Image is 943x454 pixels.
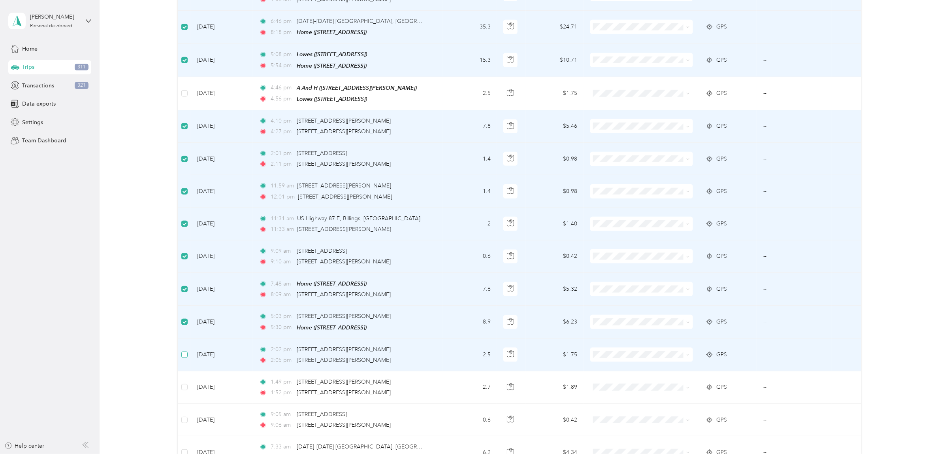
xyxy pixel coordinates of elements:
[271,443,293,451] span: 7:33 am
[297,280,367,287] span: Home ([STREET_ADDRESS])
[297,378,391,385] span: [STREET_ADDRESS][PERSON_NAME]
[716,155,727,163] span: GPS
[716,350,727,359] span: GPS
[526,240,583,273] td: $0.42
[271,214,294,223] span: 11:31 am
[30,24,72,28] div: Personal dashboard
[297,291,391,298] span: [STREET_ADDRESS][PERSON_NAME]
[297,389,391,396] span: [STREET_ADDRESS][PERSON_NAME]
[271,257,293,266] span: 9:10 am
[75,64,88,71] span: 311
[271,421,293,429] span: 9:06 am
[297,313,391,320] span: [STREET_ADDRESS][PERSON_NAME]
[191,143,253,175] td: [DATE]
[757,143,832,175] td: --
[757,175,832,208] td: --
[22,100,56,108] span: Data exports
[271,182,294,190] span: 11:59 am
[297,443,572,450] span: [DATE]–[DATE] [GEOGRAPHIC_DATA], [GEOGRAPHIC_DATA], [GEOGRAPHIC_DATA], [GEOGRAPHIC_DATA]
[442,11,497,44] td: 35.3
[757,404,832,436] td: --
[297,324,367,331] span: Home ([STREET_ADDRESS])
[442,208,497,240] td: 2
[526,143,583,175] td: $0.98
[191,306,253,339] td: [DATE]
[298,193,392,200] span: [STREET_ADDRESS][PERSON_NAME]
[297,182,392,189] span: [STREET_ADDRESS][PERSON_NAME]
[526,339,583,371] td: $1.75
[442,175,497,208] td: 1.4
[526,44,583,77] td: $10.71
[297,422,391,428] span: [STREET_ADDRESS][PERSON_NAME]
[191,77,253,110] td: [DATE]
[191,339,253,371] td: [DATE]
[297,128,391,135] span: [STREET_ADDRESS][PERSON_NAME]
[442,77,497,110] td: 2.5
[716,252,727,261] span: GPS
[22,63,34,71] span: Trips
[191,110,253,143] td: [DATE]
[271,117,293,125] span: 4:10 pm
[716,23,727,31] span: GPS
[271,247,293,255] span: 9:09 am
[757,208,832,240] td: --
[30,13,79,21] div: [PERSON_NAME]
[271,410,293,419] span: 9:05 am
[271,312,293,321] span: 5:03 pm
[526,208,583,240] td: $1.40
[526,306,583,339] td: $6.23
[271,323,293,332] span: 5:30 pm
[271,193,295,201] span: 12:01 pm
[716,383,727,392] span: GPS
[271,280,293,288] span: 7:48 am
[191,240,253,273] td: [DATE]
[526,404,583,436] td: $0.42
[271,345,293,354] span: 2:02 pm
[297,215,421,222] span: US Highway 87 E, Billings, [GEOGRAPHIC_DATA]
[271,17,293,26] span: 6:46 pm
[526,11,583,44] td: $24.71
[757,371,832,404] td: --
[271,378,293,386] span: 1:49 pm
[716,416,727,424] span: GPS
[757,339,832,371] td: --
[271,160,293,168] span: 2:11 pm
[297,51,367,57] span: Lowes ([STREET_ADDRESS])
[442,273,497,306] td: 7.6
[297,117,391,124] span: [STREET_ADDRESS][PERSON_NAME]
[22,118,43,127] span: Settings
[297,357,391,363] span: [STREET_ADDRESS][PERSON_NAME]
[297,258,391,265] span: [STREET_ADDRESS][PERSON_NAME]
[716,187,727,196] span: GPS
[297,161,391,167] span: [STREET_ADDRESS][PERSON_NAME]
[191,175,253,208] td: [DATE]
[191,404,253,436] td: [DATE]
[297,346,391,353] span: [STREET_ADDRESS][PERSON_NAME]
[442,143,497,175] td: 1.4
[4,442,45,450] button: Help center
[191,208,253,240] td: [DATE]
[526,175,583,208] td: $0.98
[271,388,293,397] span: 1:52 pm
[716,122,727,131] span: GPS
[757,77,832,110] td: --
[297,29,367,35] span: Home ([STREET_ADDRESS])
[526,371,583,404] td: $1.89
[899,410,943,454] iframe: Everlance-gr Chat Button Frame
[271,28,293,37] span: 8:18 pm
[297,226,392,233] span: [STREET_ADDRESS][PERSON_NAME]
[297,150,347,157] span: [STREET_ADDRESS]
[191,371,253,404] td: [DATE]
[442,371,497,404] td: 2.7
[442,306,497,339] td: 8.9
[271,83,293,92] span: 4:46 pm
[271,95,293,103] span: 4:56 pm
[271,50,293,59] span: 5:08 pm
[271,290,293,299] span: 8:09 am
[716,318,727,326] span: GPS
[22,81,54,90] span: Transactions
[191,44,253,77] td: [DATE]
[526,77,583,110] td: $1.75
[75,82,88,89] span: 321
